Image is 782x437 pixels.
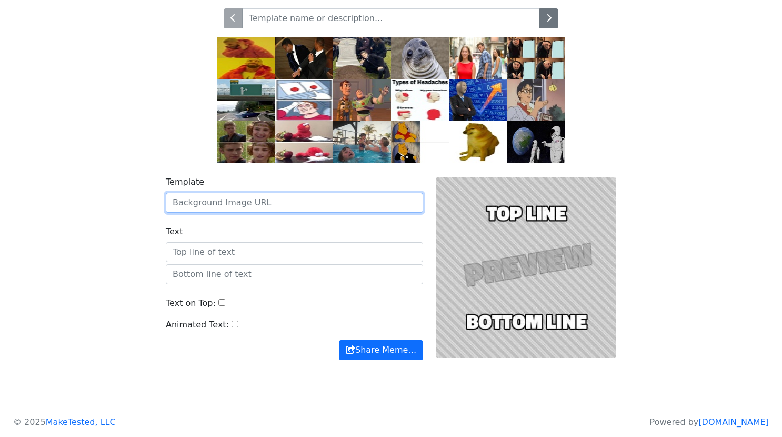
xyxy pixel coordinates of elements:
[217,37,275,79] img: drake.jpg
[333,37,391,79] img: grave.jpg
[275,79,333,121] img: ds.jpg
[166,319,229,331] label: Animated Text:
[46,417,116,427] a: MakeTested, LLC
[166,225,183,238] label: Text
[449,121,507,163] img: cheems.jpg
[333,121,391,163] img: pool.jpg
[217,121,275,163] img: right.jpg
[391,37,449,79] img: ams.jpg
[339,340,423,360] button: Share Meme…
[166,264,423,284] input: Bottom line of text
[507,79,565,121] img: pigeon.jpg
[698,417,769,427] a: [DOMAIN_NAME]
[507,37,565,79] img: gru.jpg
[217,79,275,121] img: exit.jpg
[275,37,333,79] img: slap.jpg
[391,121,449,163] img: pooh.jpg
[507,121,565,163] img: astronaut.jpg
[650,416,769,429] p: Powered by
[391,79,449,121] img: headaches.jpg
[242,8,540,28] input: Template name or description...
[166,242,423,262] input: Top line of text
[449,79,507,121] img: stonks.jpg
[166,193,423,213] input: Background Image URL
[166,176,204,188] label: Template
[275,121,333,163] img: elmo.jpg
[333,79,391,121] img: buzz.jpg
[166,297,216,310] label: Text on Top:
[13,416,116,429] p: © 2025
[449,37,507,79] img: db.jpg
